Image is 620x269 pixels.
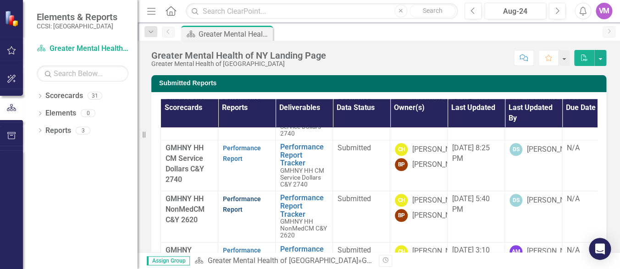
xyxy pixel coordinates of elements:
[338,246,371,254] span: Submitted
[151,60,326,67] div: Greater Mental Health of [GEOGRAPHIC_DATA]
[527,246,582,257] div: [PERSON_NAME]
[37,44,128,54] a: Greater Mental Health of [GEOGRAPHIC_DATA]
[395,143,408,156] div: CH
[45,126,71,136] a: Reports
[151,50,326,60] div: Greater Mental Health of NY Landing Page
[589,238,611,260] div: Open Intercom Messenger
[194,256,372,266] div: »
[452,245,500,266] div: [DATE] 3:10 PM
[223,247,261,264] a: Performance Report
[410,5,455,17] button: Search
[76,126,90,134] div: 3
[412,246,467,257] div: [PERSON_NAME]
[412,195,467,206] div: [PERSON_NAME]
[452,143,500,164] div: [DATE] 8:25 PM
[276,140,333,191] td: Double-Click to Edit Right Click for Context Menu
[207,256,358,265] a: Greater Mental Health of [GEOGRAPHIC_DATA]
[280,194,328,218] a: Performance Report Tracker
[186,3,458,19] input: Search ClearPoint...
[395,209,408,222] div: BP
[166,194,205,224] span: GMHNY HH NonMedCM C&Y 2620
[5,10,21,26] img: ClearPoint Strategy
[81,110,95,117] div: 0
[37,66,128,82] input: Search Below...
[395,194,408,207] div: CH
[159,80,602,87] h3: Submitted Reports
[527,195,582,206] div: [PERSON_NAME]
[484,3,546,19] button: Aug-24
[280,218,327,239] span: GMHNY HH NonMedCM C&Y 2620
[37,22,117,30] small: CCSI: [GEOGRAPHIC_DATA]
[509,143,522,156] div: DS
[412,210,467,221] div: [PERSON_NAME]
[333,140,390,191] td: Double-Click to Edit
[412,144,467,155] div: [PERSON_NAME]
[276,191,333,242] td: Double-Click to Edit Right Click for Context Menu
[147,256,190,265] span: Assign Group
[567,143,614,154] div: N/A
[280,143,328,167] a: Performance Report Tracker
[567,245,614,256] div: N/A
[567,194,614,204] div: N/A
[422,7,442,14] span: Search
[45,108,76,119] a: Elements
[199,28,271,40] div: Greater Mental Health of NY Landing Page
[223,195,261,213] a: Performance Report
[412,159,467,170] div: [PERSON_NAME]
[527,144,582,155] div: [PERSON_NAME]
[361,256,499,265] div: Greater Mental Health of NY Landing Page
[452,194,500,215] div: [DATE] 5:40 PM
[333,191,390,242] td: Double-Click to Edit
[509,194,522,207] div: DS
[338,143,371,152] span: Submitted
[37,11,117,22] span: Elements & Reports
[395,158,408,171] div: BP
[338,194,371,203] span: Submitted
[166,143,204,184] span: GMHNY HH CM Service Dollars C&Y 2740
[45,91,83,101] a: Scorecards
[280,167,324,188] span: GMHNY HH CM Service Dollars C&Y 2740
[596,3,612,19] button: VM
[223,144,261,162] a: Performance Report
[487,6,543,17] div: Aug-24
[88,92,102,100] div: 31
[395,245,408,258] div: CH
[509,245,522,258] div: AM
